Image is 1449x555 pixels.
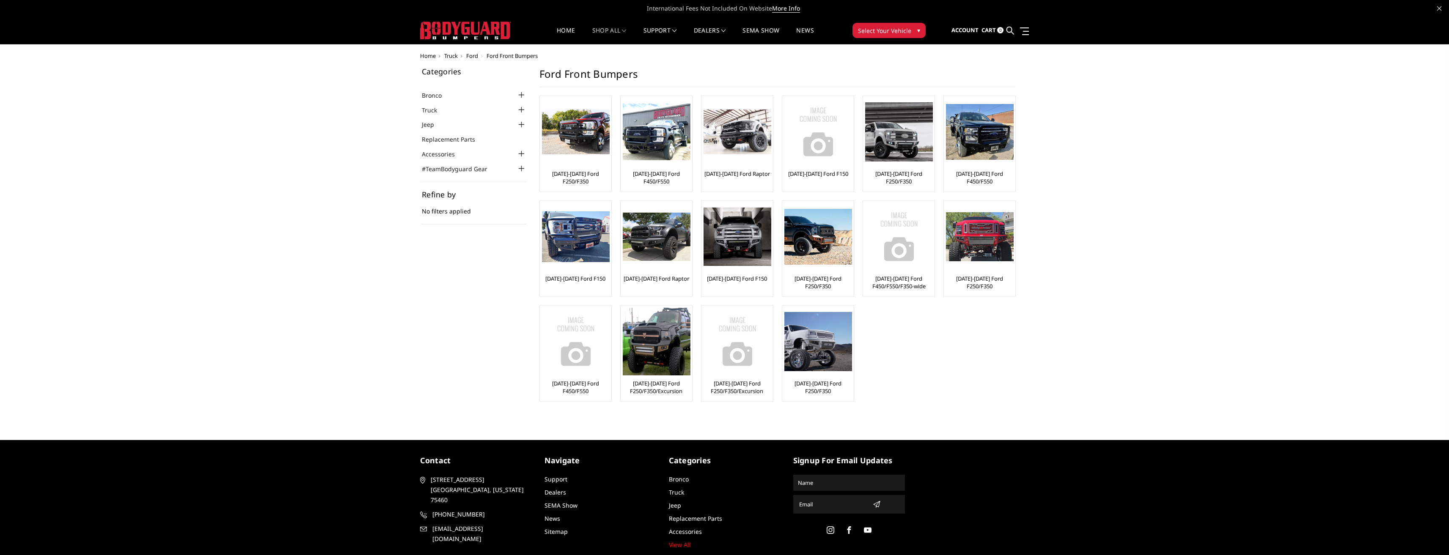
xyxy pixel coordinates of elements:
h5: signup for email updates [793,455,905,466]
a: [DATE]-[DATE] Ford F250/F350 [542,170,609,185]
a: Replacement Parts [422,135,486,144]
a: Support [544,475,567,483]
span: Select Your Vehicle [858,26,911,35]
a: [DATE]-[DATE] Ford F150 [545,275,605,282]
span: [PHONE_NUMBER] [432,509,531,519]
a: Accessories [669,528,702,536]
a: Home [557,27,575,44]
a: Jeep [669,501,681,509]
a: SEMA Show [544,501,577,509]
a: News [796,27,814,44]
a: Bronco [669,475,689,483]
a: Truck [422,106,448,115]
a: Ford [466,52,478,60]
a: [DATE]-[DATE] Ford F250/F350 [784,275,852,290]
a: No Image [865,203,932,271]
a: View All [669,541,691,549]
h5: Categories [669,455,781,466]
img: No Image [784,98,852,166]
a: Dealers [544,488,566,496]
h5: Navigate [544,455,656,466]
a: [DATE]-[DATE] Ford F250/F350 [946,275,1013,290]
h5: Categories [422,68,527,75]
a: [DATE]-[DATE] Ford F250/F350 [865,170,932,185]
input: Email [796,498,869,511]
a: Sitemap [544,528,568,536]
a: [DATE]-[DATE] Ford F450/F550 [623,170,690,185]
span: 0 [997,27,1004,33]
input: Name [795,476,904,489]
a: [DATE]-[DATE] Ford F450/F550 [946,170,1013,185]
a: Jeep [422,120,445,129]
span: Ford Front Bumpers [487,52,538,60]
a: [PHONE_NUMBER] [420,509,532,519]
h1: Ford Front Bumpers [539,68,1015,87]
button: Select Your Vehicle [852,23,926,38]
a: Accessories [422,150,465,159]
a: Truck [669,488,684,496]
a: More Info [772,4,800,13]
h5: contact [420,455,532,466]
a: #TeamBodyguard Gear [422,164,498,173]
a: Dealers [694,27,726,44]
a: [DATE]-[DATE] Ford F150 [707,275,767,282]
a: [DATE]-[DATE] Ford F250/F350 [784,380,852,395]
a: News [544,514,560,522]
a: Home [420,52,436,60]
span: Account [951,26,979,34]
a: [DATE]-[DATE] Ford F450/F550/F350-wide [865,275,932,290]
span: ▾ [917,26,920,35]
a: [DATE]-[DATE] Ford F450/F550 [542,380,609,395]
a: Replacement Parts [669,514,722,522]
a: [DATE]-[DATE] Ford Raptor [624,275,689,282]
a: Support [643,27,677,44]
span: [EMAIL_ADDRESS][DOMAIN_NAME] [432,524,531,544]
span: [STREET_ADDRESS] [GEOGRAPHIC_DATA], [US_STATE] 75460 [431,475,529,505]
a: [EMAIL_ADDRESS][DOMAIN_NAME] [420,524,532,544]
div: No filters applied [422,191,527,224]
img: BODYGUARD BUMPERS [420,22,511,39]
img: No Image [542,308,610,375]
span: Cart [982,26,996,34]
a: Truck [444,52,458,60]
a: Account [951,19,979,42]
a: Bronco [422,91,452,100]
a: [DATE]-[DATE] Ford Raptor [704,170,770,178]
a: [DATE]-[DATE] Ford F250/F350/Excursion [704,380,771,395]
a: shop all [592,27,627,44]
img: No Image [704,308,771,375]
a: Cart 0 [982,19,1004,42]
a: SEMA Show [742,27,779,44]
a: [DATE]-[DATE] Ford F250/F350/Excursion [623,380,690,395]
h5: Refine by [422,191,527,198]
img: No Image [865,203,933,271]
a: No Image [542,308,609,375]
a: [DATE]-[DATE] Ford F150 [788,170,848,178]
